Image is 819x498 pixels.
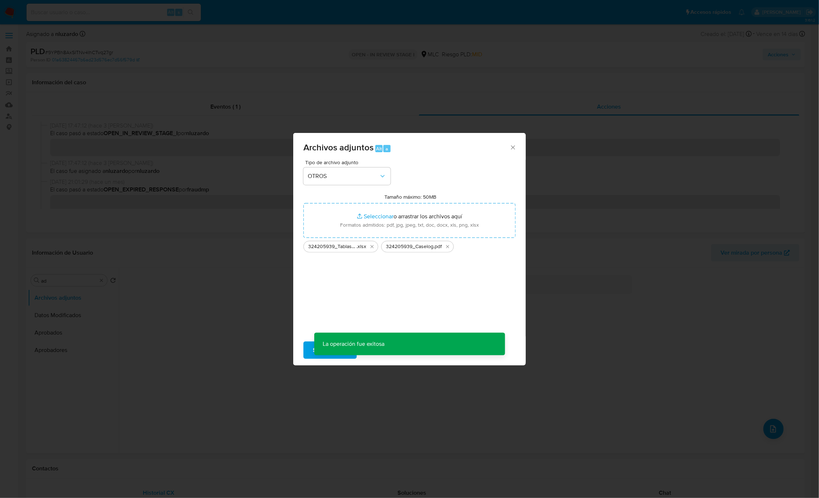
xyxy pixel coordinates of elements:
[433,243,442,250] span: .pdf
[509,144,516,150] button: Cerrar
[314,333,394,355] p: La operación fue exitosa
[303,167,391,185] button: OTROS
[308,173,379,180] span: OTROS
[308,243,356,250] span: 324205939_Tablas Transaccionales 1.4.0
[443,242,452,251] button: Eliminar 324205939_Caselog.pdf
[386,243,433,250] span: 324205939_Caselog
[356,243,366,250] span: .xlsx
[385,194,437,200] label: Tamaño máximo: 50MB
[368,242,376,251] button: Eliminar 324205939_Tablas Transaccionales 1.4.0.xlsx
[303,141,374,154] span: Archivos adjuntos
[303,238,516,252] ul: Archivos seleccionados
[313,342,347,358] span: Subir archivo
[386,145,388,152] span: a
[369,342,393,358] span: Cancelar
[305,160,392,165] span: Tipo de archivo adjunto
[303,341,357,359] button: Subir archivo
[376,145,382,152] span: Alt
